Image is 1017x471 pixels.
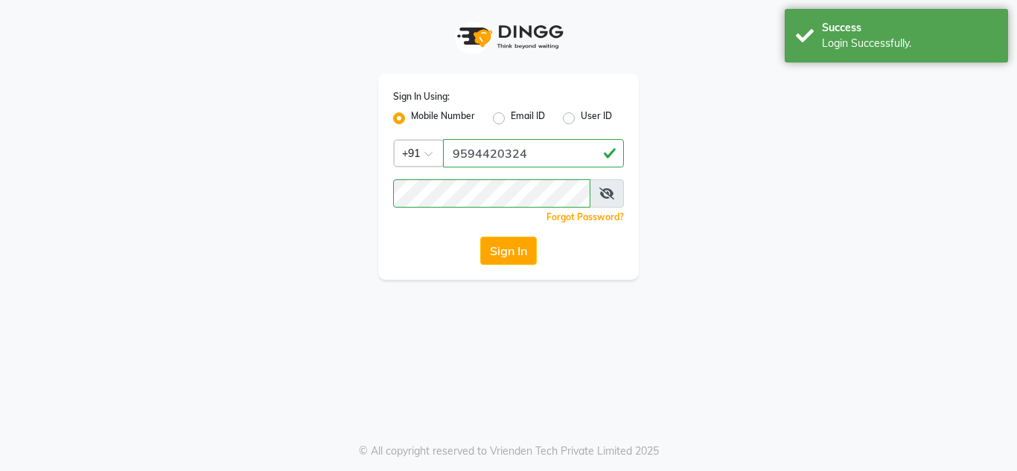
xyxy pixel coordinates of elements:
label: User ID [581,109,612,127]
input: Username [443,139,624,167]
input: Username [393,179,590,208]
a: Forgot Password? [546,211,624,222]
label: Mobile Number [411,109,475,127]
div: Login Successfully. [822,36,997,51]
div: Success [822,20,997,36]
label: Email ID [511,109,545,127]
label: Sign In Using: [393,90,450,103]
button: Sign In [480,237,537,265]
img: logo1.svg [449,15,568,59]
